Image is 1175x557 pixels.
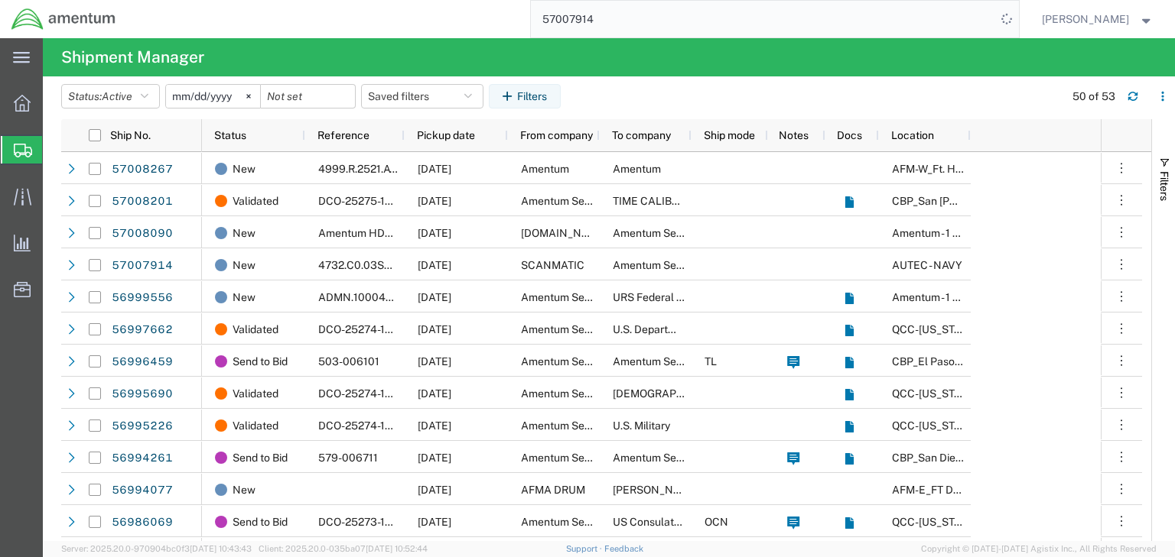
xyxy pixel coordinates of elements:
[233,442,288,474] span: Send to Bid
[521,259,584,271] span: SCANMATIC
[613,516,721,528] span: US Consulate General
[892,227,972,239] span: Amentum - 1 gcp
[521,195,636,207] span: Amentum Services, Inc.
[318,419,419,432] span: DCO-25274-168955
[61,38,204,76] h4: Shipment Manager
[521,355,636,368] span: Amentum Services, Inc.
[318,323,418,335] span: DCO-25274-168976
[521,291,636,303] span: Amentum Services, Inc.
[418,227,451,239] span: 10/02/2025
[111,446,174,471] a: 56994261
[233,377,278,410] span: Validated
[892,387,977,400] span: QCC-Texas
[418,484,451,496] span: 10/01/2025
[111,189,174,214] a: 57008201
[892,452,1082,464] span: CBP_San Diego, CA_WSD
[318,291,429,303] span: ADMN.100046.00000
[921,542,1157,555] span: Copyright © [DATE]-[DATE] Agistix Inc., All Rights Reserved
[704,129,755,141] span: Ship mode
[318,163,483,175] span: 4999.R.2521.AW.AM.0F.YWKM.00
[111,350,174,374] a: 56996459
[233,345,288,377] span: Send to Bid
[190,544,252,553] span: [DATE] 10:43:43
[233,474,256,506] span: New
[613,323,750,335] span: U.S. Department of Defense
[705,355,717,368] span: TL
[1072,89,1115,105] div: 50 of 53
[233,217,256,249] span: New
[612,129,671,141] span: To company
[613,355,725,368] span: Amentum Services, Inc
[613,195,718,207] span: TIME CALIBRATIONS
[892,516,977,528] span: QCC-Texas
[892,323,977,335] span: QCC-Texas
[837,129,862,141] span: Docs
[521,163,569,175] span: Amentum
[318,387,419,400] span: DCO-25274-168964
[111,414,174,439] a: 56995226
[111,382,174,406] a: 56995690
[1041,10,1154,28] button: [PERSON_NAME]
[418,387,451,400] span: 10/01/2025
[613,387,760,400] span: US Army
[613,419,670,432] span: U.S. Military
[1158,171,1170,201] span: Filters
[892,259,962,271] span: AUTEC - NAVY
[166,85,260,108] input: Not set
[521,419,636,432] span: Amentum Services, Inc.
[102,90,132,102] span: Active
[261,85,355,108] input: Not set
[418,355,451,368] span: 10/02/2025
[521,484,585,496] span: AFMA DRUM
[317,129,369,141] span: Reference
[318,516,417,528] span: DCO-25273-168931
[604,544,643,553] a: Feedback
[613,291,806,303] span: URS Federal Services International, Inc.
[613,259,727,271] span: Amentum Services, Inc.
[318,355,379,368] span: 503-006101
[779,129,809,141] span: Notes
[891,129,934,141] span: Location
[61,544,252,553] span: Server: 2025.20.0-970904bc0f3
[418,291,451,303] span: 10/01/2025
[214,129,246,141] span: Status
[892,355,1069,368] span: CBP_El Paso, TX_ELP
[566,544,604,553] a: Support
[892,163,974,175] span: AFM-W_Ft. Hood
[233,506,288,538] span: Send to Bid
[111,254,174,278] a: 57007914
[892,195,1141,207] span: CBP_San Angelo, TX_WSA
[489,84,561,108] button: Filters
[111,478,174,503] a: 56994077
[892,291,974,303] span: Amentum - 1 com
[417,129,475,141] span: Pickup date
[111,510,174,535] a: 56986069
[61,84,160,108] button: Status:Active
[892,419,977,432] span: QCC-Texas
[233,153,256,185] span: New
[233,410,278,442] span: Validated
[521,227,608,239] span: Amentum.Services
[111,286,174,310] a: 56999556
[318,259,496,271] span: 4732.C0.03SL.14090100.880E0110
[418,259,451,271] span: 10/03/2025
[613,484,700,496] span: ASF CARSON
[233,185,278,217] span: Validated
[520,129,593,141] span: From company
[110,129,151,141] span: Ship No.
[111,157,174,182] a: 57008267
[318,195,419,207] span: DCO-25275-169009
[521,323,636,335] span: Amentum Services, Inc.
[613,227,727,239] span: Amentum Services, Inc.
[521,387,636,400] span: Amentum Services, Inc.
[521,516,636,528] span: Amentum Services, Inc.
[613,452,725,464] span: Amentum Services, Inc
[418,195,451,207] span: 10/02/2025
[418,419,451,432] span: 10/01/2025
[318,452,378,464] span: 579-006711
[418,516,451,528] span: 10/10/2025
[233,281,256,313] span: New
[892,484,977,496] span: AFM-E_FT DRUM
[705,516,728,528] span: OCN
[259,544,428,553] span: Client: 2025.20.0-035ba07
